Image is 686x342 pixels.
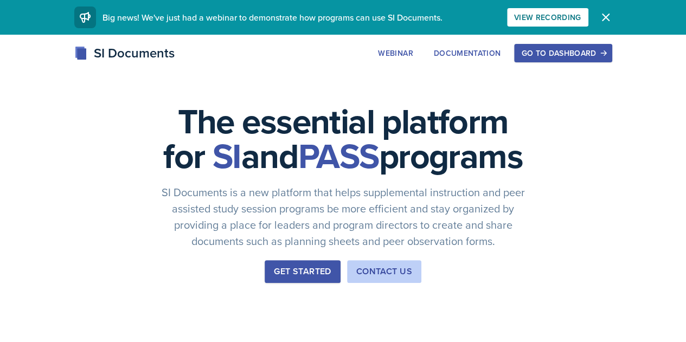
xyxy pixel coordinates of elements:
[378,49,413,57] div: Webinar
[371,44,420,62] button: Webinar
[514,13,581,22] div: View Recording
[507,8,588,27] button: View Recording
[274,265,331,278] div: Get Started
[74,43,175,63] div: SI Documents
[521,49,605,57] div: Go to Dashboard
[356,265,412,278] div: Contact Us
[347,260,421,283] button: Contact Us
[514,44,612,62] button: Go to Dashboard
[427,44,508,62] button: Documentation
[434,49,501,57] div: Documentation
[102,11,443,23] span: Big news! We've just had a webinar to demonstrate how programs can use SI Documents.
[265,260,340,283] button: Get Started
